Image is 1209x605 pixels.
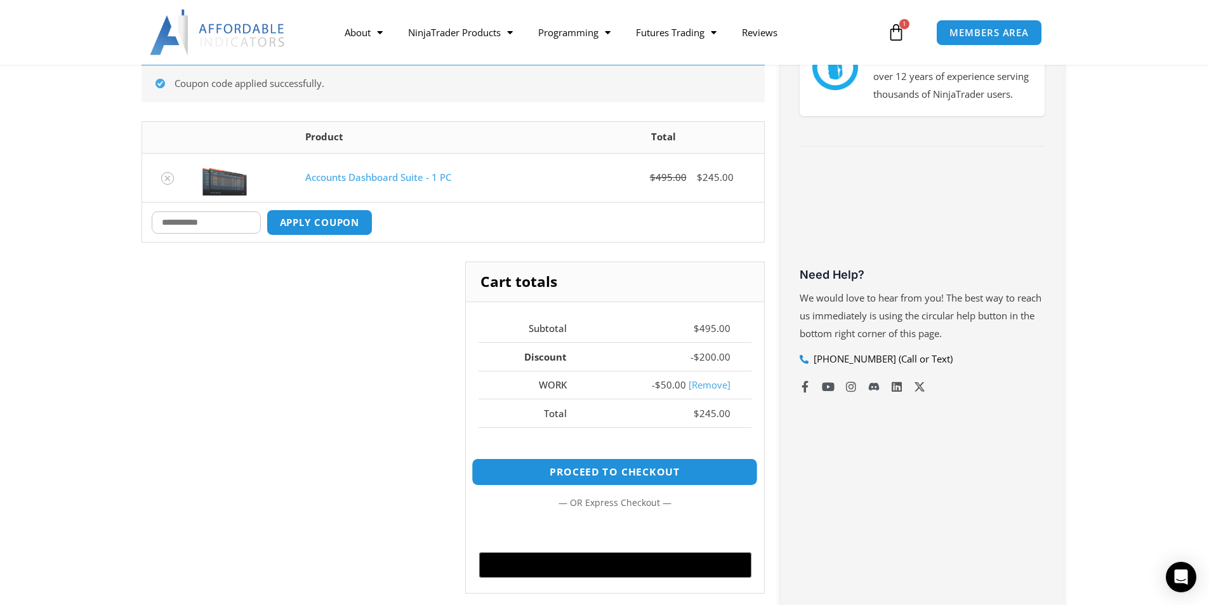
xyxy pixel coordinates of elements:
[650,171,687,183] bdi: 495.00
[655,378,661,391] span: $
[267,209,373,236] button: Apply coupon
[202,160,247,196] img: Screenshot 2024-08-26 155710eeeee | Affordable Indicators – NinjaTrader
[690,350,694,363] span: -
[479,552,751,578] button: Buy with GPay
[479,342,588,371] th: Discount
[949,28,1029,37] span: MEMBERS AREA
[395,18,525,47] a: NinjaTrader Products
[697,171,734,183] bdi: 245.00
[479,371,588,399] th: WORK
[689,378,730,391] a: Remove work coupon
[650,171,656,183] span: $
[694,322,699,335] span: $
[476,518,753,548] iframe: Secure express checkout frame
[694,350,699,363] span: $
[466,262,763,302] h2: Cart totals
[479,315,588,343] th: Subtotal
[472,458,758,486] a: Proceed to checkout
[479,399,588,427] th: Total
[564,122,764,153] th: Total
[479,495,751,511] p: — or —
[800,267,1045,282] h3: Need Help?
[623,18,729,47] a: Futures Trading
[694,322,730,335] bdi: 495.00
[694,407,730,420] bdi: 245.00
[305,171,451,183] a: Accounts Dashboard Suite - 1 PC
[694,407,699,420] span: $
[161,172,174,185] a: Remove Accounts Dashboard Suite - 1 PC from cart
[868,14,924,51] a: 1
[800,169,1045,264] iframe: Customer reviews powered by Trustpilot
[697,171,703,183] span: $
[873,50,1032,103] p: We have a strong foundation with over 12 years of experience serving thousands of NinjaTrader users.
[800,291,1041,340] span: We would love to hear from you! The best way to reach us immediately is using the circular help b...
[332,18,884,47] nav: Menu
[729,18,790,47] a: Reviews
[332,18,395,47] a: About
[150,10,286,55] img: LogoAI | Affordable Indicators – NinjaTrader
[525,18,623,47] a: Programming
[812,44,858,90] img: mark thumbs good 43913 | Affordable Indicators – NinjaTrader
[936,20,1042,46] a: MEMBERS AREA
[296,122,563,153] th: Product
[142,63,765,102] div: Coupon code applied successfully.
[1166,562,1196,592] div: Open Intercom Messenger
[479,442,751,453] iframe: PayPal Message 2
[655,378,686,391] span: 50.00
[810,350,953,368] span: [PHONE_NUMBER] (Call or Text)
[694,350,730,363] bdi: 200.00
[588,371,751,399] td: -
[899,19,909,29] span: 1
